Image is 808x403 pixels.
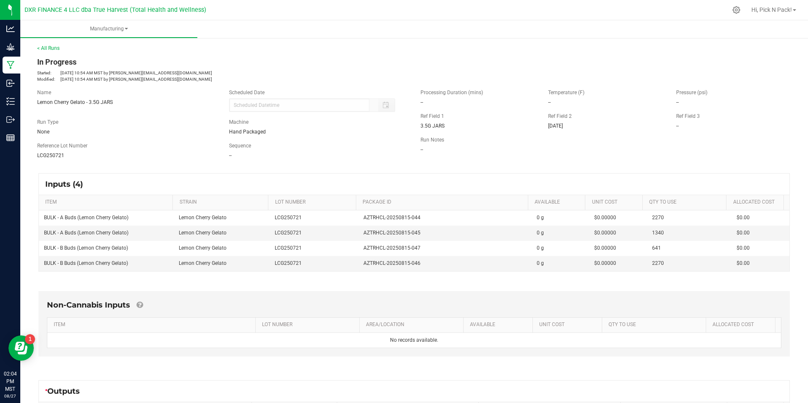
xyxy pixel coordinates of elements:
div: Manage settings [731,6,742,14]
span: Manufacturing [20,25,197,33]
span: -- [420,147,423,152]
span: 641 [652,245,661,251]
span: 0 [537,215,540,221]
span: AZTRHCL-20250815-046 [363,259,420,267]
p: [DATE] 10:54 AM MST by [PERSON_NAME][EMAIL_ADDRESS][DOMAIN_NAME] [37,70,408,76]
iframe: Resource center [8,335,34,361]
span: 3.5G JARS [420,123,445,129]
span: $0.00000 [594,215,616,221]
span: LCG250721 [275,215,302,221]
span: Temperature (F) [548,90,584,95]
span: BULK - B Buds (Lemon Cherry Gelato) [44,245,128,251]
a: AVAILABLESortable [470,321,529,328]
span: Started: [37,70,60,76]
a: Unit CostSortable [592,199,639,206]
span: Hi, Pick N Pack! [751,6,792,13]
span: Reference Lot Number [37,143,87,149]
span: Non-Cannabis Inputs [47,300,130,310]
a: QTY TO USESortable [609,321,702,328]
span: -- [676,99,679,105]
span: 1340 [652,230,664,236]
inline-svg: Outbound [6,115,15,124]
span: Run Notes [420,137,444,143]
span: LCG250721 [275,230,302,236]
span: -- [229,152,232,158]
span: Lemon Cherry Gelato [179,260,227,266]
span: Sequence [229,143,251,149]
p: 08/27 [4,393,16,399]
inline-svg: Manufacturing [6,61,15,69]
div: In Progress [37,56,408,68]
span: Run Type [37,118,58,126]
span: Pressure (psi) [676,90,707,95]
inline-svg: Reports [6,133,15,142]
span: LCG250721 [37,152,64,158]
a: Allocated CostSortable [712,321,772,328]
span: Lemon Cherry Gelato [179,230,227,236]
span: LCG250721 [275,245,302,251]
span: $0.00000 [594,245,616,251]
span: Scheduled Date [229,90,265,95]
span: -- [548,99,551,105]
span: Outputs [47,387,88,396]
span: $0.00 [737,260,750,266]
a: Add Non-Cannabis items that were also consumed in the run (e.g. gloves and packaging); Also add N... [136,300,143,310]
span: $0.00000 [594,230,616,236]
span: None [37,129,49,135]
p: [DATE] 10:54 AM MST by [PERSON_NAME][EMAIL_ADDRESS][DOMAIN_NAME] [37,76,408,82]
a: AREA/LOCATIONSortable [366,321,460,328]
span: BULK - A Buds (Lemon Cherry Gelato) [44,230,128,236]
span: Inputs (4) [45,180,91,189]
span: $0.00 [737,245,750,251]
span: 2270 [652,260,664,266]
a: Allocated CostSortable [733,199,781,206]
a: < All Runs [37,45,60,51]
span: $0.00 [737,215,750,221]
span: Lemon Cherry Gelato [179,245,227,251]
span: g [541,260,544,266]
td: No records available. [47,333,781,348]
span: Machine [229,119,248,125]
span: DXR FINANCE 4 LLC dba True Harvest (Total Health and Wellness) [25,6,206,14]
a: STRAINSortable [180,199,265,206]
span: 0 [537,230,540,236]
iframe: Resource center unread badge [25,334,35,344]
a: Manufacturing [20,20,197,38]
span: -- [676,123,679,129]
span: 0 [537,245,540,251]
inline-svg: Analytics [6,25,15,33]
a: AVAILABLESortable [535,199,582,206]
span: Lemon Cherry Gelato - 3.5G JARS [37,99,113,105]
a: Unit CostSortable [539,321,598,328]
a: ITEMSortable [54,321,252,328]
span: 2270 [652,215,664,221]
span: -- [420,99,423,105]
span: Lemon Cherry Gelato [179,215,227,221]
span: AZTRHCL-20250815-044 [363,214,420,222]
span: LCG250721 [275,260,302,266]
p: 02:04 PM MST [4,370,16,393]
span: Ref Field 1 [420,113,444,119]
span: g [541,215,544,221]
a: LOT NUMBERSortable [262,321,356,328]
span: 0 [537,260,540,266]
a: ITEMSortable [45,199,169,206]
span: Hand Packaged [229,129,266,135]
span: Ref Field 3 [676,113,700,119]
a: PACKAGE IDSortable [363,199,524,206]
span: g [541,245,544,251]
span: AZTRHCL-20250815-045 [363,229,420,237]
span: BULK - B Buds (Lemon Cherry Gelato) [44,260,128,266]
span: Ref Field 2 [548,113,572,119]
inline-svg: Grow [6,43,15,51]
span: BULK - A Buds (Lemon Cherry Gelato) [44,215,128,221]
span: Name [37,90,51,95]
span: [DATE] [548,123,563,129]
span: $0.00 [737,230,750,236]
inline-svg: Inbound [6,79,15,87]
inline-svg: Inventory [6,97,15,106]
span: $0.00000 [594,260,616,266]
a: LOT NUMBERSortable [275,199,353,206]
a: QTY TO USESortable [649,199,723,206]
